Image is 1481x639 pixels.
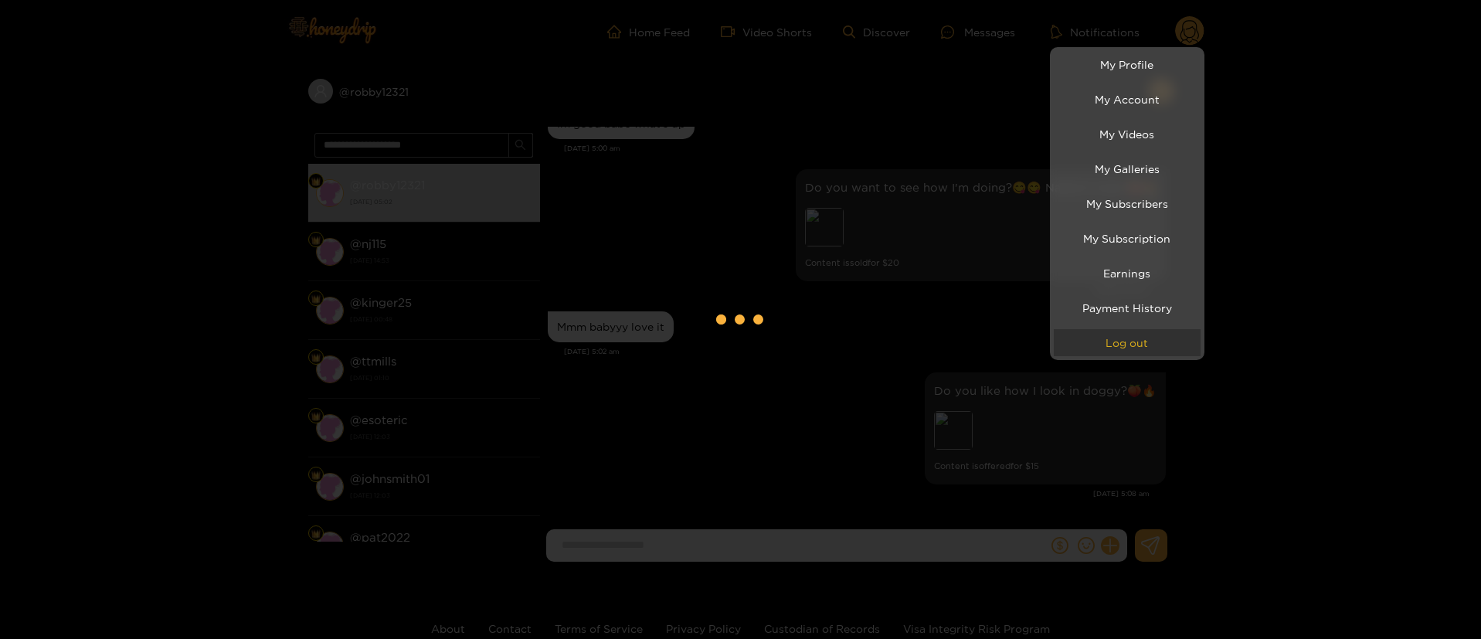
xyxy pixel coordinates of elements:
button: Log out [1054,329,1201,356]
a: My Account [1054,86,1201,113]
a: My Videos [1054,121,1201,148]
a: Earnings [1054,260,1201,287]
a: My Profile [1054,51,1201,78]
a: My Subscription [1054,225,1201,252]
a: My Subscribers [1054,190,1201,217]
a: My Galleries [1054,155,1201,182]
a: Payment History [1054,294,1201,321]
